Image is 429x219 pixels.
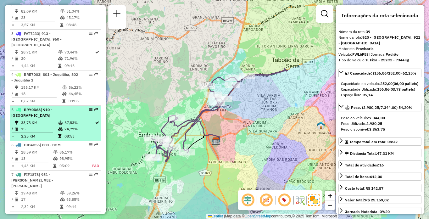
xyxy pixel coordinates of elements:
div: Custo total: [345,186,383,191]
i: Distância Total [15,86,19,89]
em: Rota exportada [94,143,98,147]
i: Distância Total [15,150,19,154]
em: Rota exportada [94,172,98,176]
span: FIF1878 [24,172,39,177]
i: Distância Total [15,191,19,195]
i: % de utilização da cubagem [53,157,58,160]
strong: 920 - [GEOGRAPHIC_DATA], 921 - [GEOGRAPHIC_DATA] [338,35,420,45]
td: 08:48 [66,22,98,28]
span: 7 - [11,172,53,188]
td: 15 [21,126,58,132]
td: / [11,196,14,203]
td: 05:09 [59,163,85,169]
span: | 801 - Juquitiba, 802 - Juquitiba 2 [11,72,78,82]
td: 8,62 KM [21,98,62,104]
span: Exibir NR [259,193,274,208]
i: % de utilização do peso [62,86,67,89]
a: Total de itens:612,00 [338,172,421,181]
span: BRE7D03 [24,72,40,77]
i: Total de Atividades [15,198,19,201]
i: % de utilização da cubagem [60,16,65,20]
a: Zoom out [325,200,335,210]
td: 82,09 KM [21,8,60,14]
td: / [11,91,14,97]
td: 46,45% [68,91,98,97]
td: 67,83% [64,120,95,126]
span: 5 - [11,107,52,118]
i: % de utilização da cubagem [60,198,65,201]
a: Zoom in [325,191,335,200]
div: Motorista: [338,46,421,52]
span: FCC0410 [24,213,40,218]
td: 33,73 KM [21,120,58,126]
span: FAT7233 [24,31,39,36]
i: Distância Total [15,50,19,54]
div: Peso disponível: [341,126,419,132]
a: Total de atividades:16 [338,160,421,169]
td: / [11,155,14,162]
i: Tempo total em rota [58,134,61,138]
span: Exibir número da rota [277,193,292,208]
td: 23 [21,14,60,21]
span: 6 - [11,143,61,147]
span: | [224,214,225,218]
span: | 910 - [GEOGRAPHIC_DATA] [11,107,52,118]
i: Rota otimizada [95,50,99,54]
td: 2,32 KM [21,204,60,210]
i: Distância Total [15,9,19,13]
i: % de utilização do peso [58,121,63,125]
a: Leaflet [208,214,223,218]
div: Valor total: [345,197,389,203]
span: | Jornada: [369,52,398,57]
span: Ocultar deslocamento [240,193,255,208]
div: Total de itens: [345,174,382,180]
strong: 95,14 [363,93,373,97]
i: % de utilização do peso [60,191,65,195]
i: Distância Total [15,121,19,125]
i: Total de Atividades [15,16,19,20]
span: FJD4D56 [24,143,40,147]
a: Capacidade: (156,86/252,00) 62,25% [338,69,421,77]
td: = [11,133,14,139]
td: 18,59 KM [21,149,53,155]
strong: F. Fixa - 252Cx - 7344Kg [366,58,409,62]
a: Nova sessão e pesquisa [111,8,123,22]
div: Map data © contributors,© 2025 TomTom, Microsoft [206,214,338,219]
span: | 913 - [GEOGRAPHIC_DATA], 960 - [GEOGRAPHIC_DATA] [11,31,62,47]
div: Veículo: [338,52,421,57]
td: 3,57 KM [21,22,60,28]
td: 09:06 [68,98,98,104]
td: 1,43 KM [21,163,53,169]
em: Opções [89,72,92,76]
em: Opções [89,31,92,35]
td: / [11,126,14,132]
strong: 612,00 [370,174,382,179]
span: − [328,201,332,209]
div: Capacidade: (156,86/252,00) 62,25% [338,78,421,100]
strong: FWL6F53 [352,52,369,57]
i: Tempo total em rota [62,99,65,103]
img: Exibir/Ocultar setores [308,194,320,206]
td: 45,17% [66,14,98,21]
td: 20 [21,55,58,62]
td: 70,44% [64,49,95,55]
div: Número da rota: [338,29,421,35]
i: % de utilização da cubagem [58,127,63,131]
td: / [11,55,14,62]
td: 86,17% [59,149,85,155]
a: Peso: (3.980,25/7.344,00) 54,20% [338,103,421,111]
strong: (03,73 pallets) [389,87,415,92]
span: 3 - [11,31,62,47]
td: 09:16 [64,63,95,69]
a: Distância Total:47,31 KM [338,149,421,157]
em: Opções [89,108,92,111]
i: % de utilização da cubagem [58,57,63,60]
td: 13 [21,155,53,162]
td: 18 [21,91,62,97]
img: Fluxo de ruas [295,195,305,205]
a: Jornada Motorista: 09:20 [338,207,421,216]
td: = [11,22,14,28]
span: Capacidade: (156,86/252,00) 62,25% [350,71,416,76]
div: Nome da rota: [338,35,421,46]
strong: 7.344,00 [369,115,385,120]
